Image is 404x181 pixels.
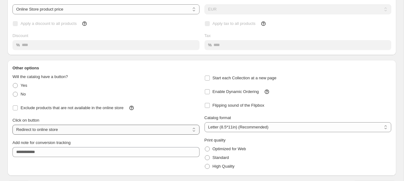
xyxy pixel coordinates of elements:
[12,74,68,79] span: Will the catalog have a button?
[12,33,28,38] span: Discount
[204,138,226,142] span: Print quality
[213,76,277,80] span: Start each Collection at a new page
[21,105,123,110] span: Exclude products that are not available in the online store
[204,33,211,38] span: Tax
[21,83,27,88] span: Yes
[213,21,256,26] span: Apply tax to all products
[204,115,231,120] span: Catalog format
[213,164,235,169] span: High Quality
[16,43,20,47] span: %
[21,92,26,96] span: No
[213,146,246,151] span: Optimized for Web
[12,140,70,145] span: Add note for conversion tracking
[208,43,212,47] span: %
[213,89,259,94] span: Enable Dynamic Ordering
[12,65,391,71] h2: Other options
[213,103,264,108] span: Flipping sound of the Flipbox
[213,155,229,160] span: Standard
[12,118,39,123] span: Click on button
[21,21,77,26] span: Apply a discount to all products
